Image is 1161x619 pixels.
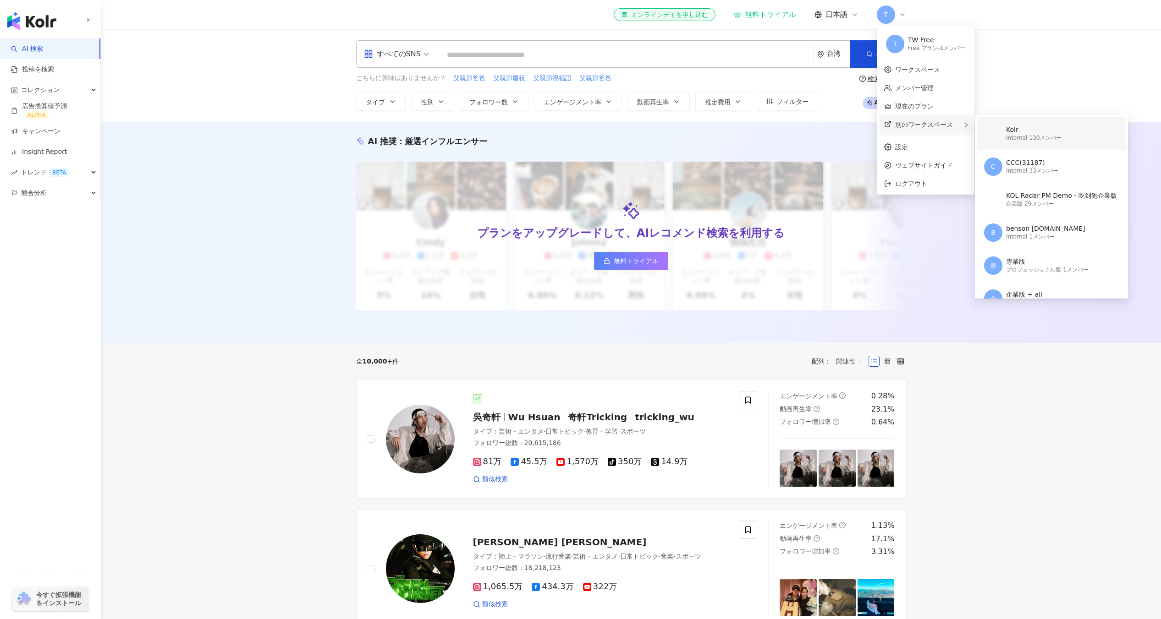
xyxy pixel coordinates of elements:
[1006,290,1050,299] div: 企業版 + all
[780,579,817,616] img: post-image
[579,74,611,83] span: 父親節爸爸
[884,10,888,20] span: T
[364,47,421,61] div: すべてのSNS
[583,582,617,592] span: 322万
[11,147,67,157] a: Insight Report
[11,65,54,74] a: 投稿を検索
[405,136,487,146] span: 厳選インフルエンサー
[584,428,586,435] span: ·
[635,412,694,423] span: tricking_wu
[895,84,934,92] a: メンバー管理
[15,592,32,606] img: chrome extension
[695,92,751,111] button: 推定費用
[366,98,385,106] span: タイプ
[533,74,572,83] span: 父親節祝福語
[825,10,847,20] span: 日本語
[827,50,850,58] div: 台湾
[819,450,856,487] img: post-image
[895,103,934,110] a: 現在のプラン
[571,553,573,560] span: ·
[673,553,675,560] span: ·
[1006,233,1085,241] div: Internal - 1メンバー
[544,553,545,560] span: ·
[814,406,820,412] span: question-circle
[637,98,669,106] span: 動画再生率
[469,98,508,106] span: フォロワー数
[11,102,93,120] a: 広告換算値予測ALPHA
[356,74,446,83] span: こちらに興味はありませんか？
[49,168,70,177] div: BETA
[780,522,837,529] span: エンゲージメント率
[482,475,508,484] span: 類似検索
[780,405,812,413] span: 動画再生率
[850,40,906,68] button: 検索
[676,553,701,560] span: スポーツ
[7,12,56,30] img: logo
[871,534,895,544] div: 17.1%
[499,428,544,435] span: 芸術・エンタメ
[386,534,455,603] img: KOL Avatar
[1006,167,1058,175] div: Internal - 33メンバー
[812,354,869,369] div: 配列：
[356,380,906,498] a: KOL Avatar吳奇軒Wu Hsuan奇軒Trickingtricking_wuタイプ：芸術・エンタメ·日常トピック·教育・学習·スポーツフォロワー総数：20,615,18681万45.5万...
[895,160,967,170] span: ウェブサイトガイド
[858,450,895,487] img: post-image
[1006,200,1117,208] div: 企業版 - 29メンバー
[757,92,818,111] button: フィルター
[893,39,897,49] span: T
[868,75,906,82] div: 検索のヒント
[556,457,599,467] span: 1,570万
[991,228,996,238] span: B
[620,553,659,560] span: 日常トピック
[579,73,612,83] button: 父親節爸爸
[11,44,43,54] a: searchAI 検索
[544,428,545,435] span: ·
[594,252,668,270] a: 無料トライアル
[908,36,965,45] div: TW Free
[453,73,486,83] button: 父親節爸爸
[859,76,866,82] span: question-circle
[473,537,647,548] span: [PERSON_NAME] [PERSON_NAME]
[780,392,837,400] span: エンゲージメント率
[871,547,895,557] div: 3.31%
[532,582,574,592] span: 434.3万
[11,127,61,136] a: キャンペーン
[627,92,690,111] button: 動画再生率
[482,600,508,609] span: 類似検索
[545,428,584,435] span: 日常トピック
[963,122,969,128] span: right
[620,428,646,435] span: スポーツ
[614,257,659,265] span: 無料トライアル
[876,50,889,58] span: 検索
[473,427,728,436] div: タイプ ：
[473,457,502,467] span: 81万
[1006,257,1089,266] div: 專業版
[511,457,547,467] span: 45.5万
[586,428,618,435] span: 教育・学習
[908,44,965,52] div: Free プラン - 1メンバー
[36,591,86,607] span: 今すぐ拡張機能をインストール
[833,548,839,554] span: question-circle
[839,522,846,528] span: question-circle
[473,552,728,561] div: タイプ ：
[817,51,824,58] span: environment
[499,553,544,560] span: 陸上・マラソン
[836,354,864,369] span: 関連性
[544,98,601,106] span: エンゲージメント率
[533,73,572,83] button: 父親節祝福語
[618,428,620,435] span: ·
[356,358,399,365] div: 全 件
[1006,125,1062,135] div: Kolr
[11,169,17,176] span: rise
[411,92,454,111] button: 性別
[618,553,620,560] span: ·
[776,98,809,105] span: フィルター
[21,183,47,203] span: 競合分析
[780,450,817,487] img: post-image
[705,98,731,106] span: 推定費用
[895,180,927,187] span: ログアウト
[895,121,953,128] span: 別のワークスペース
[608,457,642,467] span: 350万
[780,418,831,425] span: フォロワー増加率
[364,49,373,59] span: appstore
